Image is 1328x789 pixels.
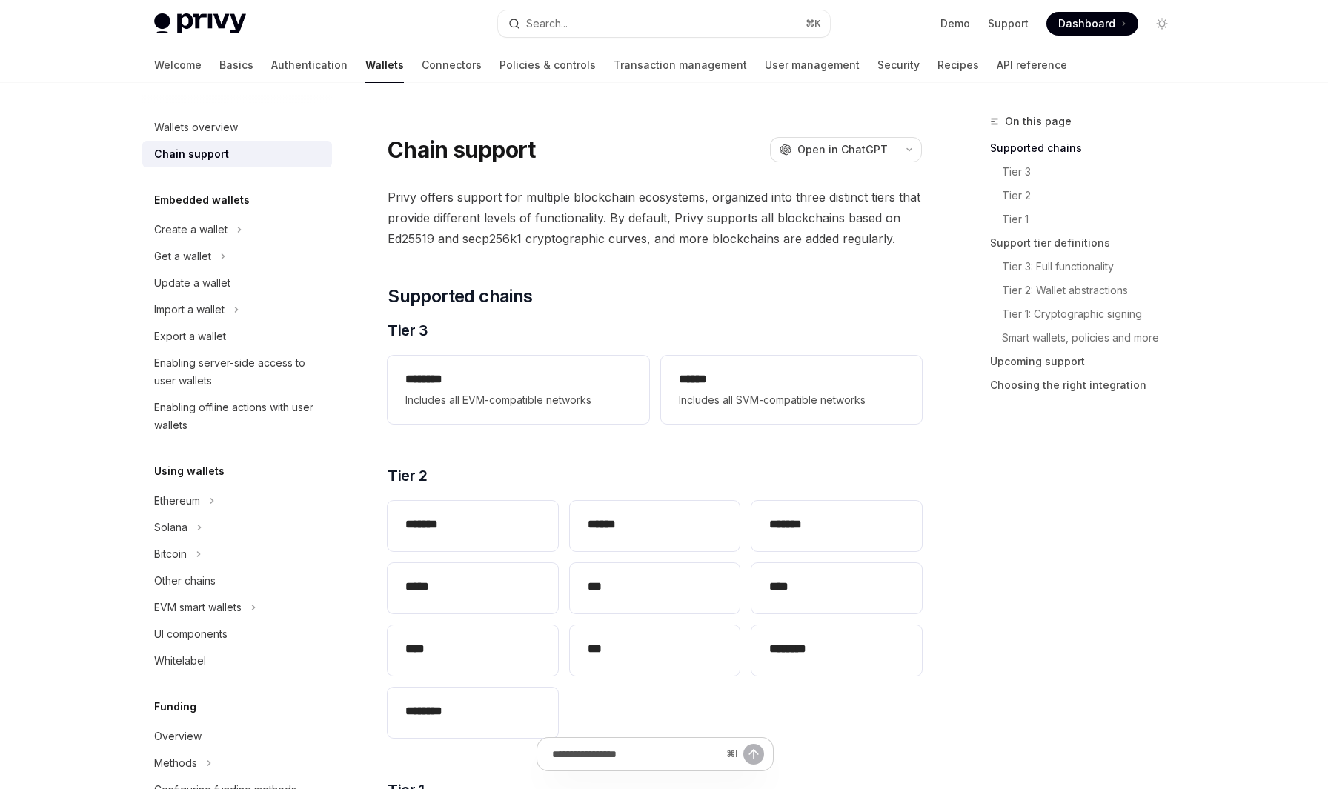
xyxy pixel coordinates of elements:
[154,221,228,239] div: Create a wallet
[937,47,979,83] a: Recipes
[365,47,404,83] a: Wallets
[154,572,216,590] div: Other chains
[877,47,920,83] a: Security
[743,744,764,765] button: Send message
[990,279,1186,302] a: Tier 2: Wallet abstractions
[405,391,631,409] span: Includes all EVM-compatible networks
[142,216,332,243] button: Toggle Create a wallet section
[1058,16,1115,31] span: Dashboard
[1005,113,1072,130] span: On this page
[154,399,323,434] div: Enabling offline actions with user wallets
[154,599,242,616] div: EVM smart wallets
[388,320,428,341] span: Tier 3
[770,137,897,162] button: Open in ChatGPT
[142,514,332,541] button: Toggle Solana section
[154,462,225,480] h5: Using wallets
[388,356,648,424] a: **** ***Includes all EVM-compatible networks
[142,750,332,776] button: Toggle Methods section
[1046,12,1138,36] a: Dashboard
[422,47,482,83] a: Connectors
[526,15,568,33] div: Search...
[990,350,1186,373] a: Upcoming support
[154,327,226,345] div: Export a wallet
[990,326,1186,350] a: Smart wallets, policies and more
[142,621,332,647] a: UI components
[154,754,197,772] div: Methods
[142,394,332,439] a: Enabling offline actions with user wallets
[154,545,187,563] div: Bitcoin
[142,323,332,350] a: Export a wallet
[388,136,535,163] h1: Chain support
[142,350,332,394] a: Enabling server-side access to user wallets
[679,391,904,409] span: Includes all SVM-compatible networks
[997,47,1067,83] a: API reference
[154,247,211,265] div: Get a wallet
[154,698,196,716] h5: Funding
[990,255,1186,279] a: Tier 3: Full functionality
[142,296,332,323] button: Toggle Import a wallet section
[154,301,225,319] div: Import a wallet
[990,136,1186,160] a: Supported chains
[1150,12,1174,36] button: Toggle dark mode
[154,13,246,34] img: light logo
[552,738,720,770] input: Ask a question...
[940,16,970,31] a: Demo
[765,47,860,83] a: User management
[154,652,206,670] div: Whitelabel
[154,47,202,83] a: Welcome
[990,184,1186,207] a: Tier 2
[990,302,1186,326] a: Tier 1: Cryptographic signing
[154,354,323,390] div: Enabling server-side access to user wallets
[990,160,1186,184] a: Tier 3
[142,487,332,514] button: Toggle Ethereum section
[154,119,238,136] div: Wallets overview
[388,187,922,249] span: Privy offers support for multiple blockchain ecosystems, organized into three distinct tiers that...
[154,728,202,745] div: Overview
[990,207,1186,231] a: Tier 1
[499,47,596,83] a: Policies & controls
[142,141,332,167] a: Chain support
[142,594,332,621] button: Toggle EVM smart wallets section
[142,567,332,594] a: Other chains
[988,16,1029,31] a: Support
[154,145,229,163] div: Chain support
[990,373,1186,397] a: Choosing the right integration
[388,284,532,308] span: Supported chains
[154,625,228,643] div: UI components
[498,10,830,37] button: Open search
[154,274,230,292] div: Update a wallet
[806,18,821,30] span: ⌘ K
[142,723,332,750] a: Overview
[142,647,332,674] a: Whitelabel
[614,47,747,83] a: Transaction management
[154,492,200,510] div: Ethereum
[142,541,332,567] button: Toggle Bitcoin section
[154,519,187,536] div: Solana
[271,47,348,83] a: Authentication
[142,243,332,270] button: Toggle Get a wallet section
[142,270,332,296] a: Update a wallet
[219,47,253,83] a: Basics
[661,356,922,424] a: **** *Includes all SVM-compatible networks
[990,231,1186,255] a: Support tier definitions
[797,142,888,157] span: Open in ChatGPT
[142,114,332,141] a: Wallets overview
[154,191,250,209] h5: Embedded wallets
[388,465,427,486] span: Tier 2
